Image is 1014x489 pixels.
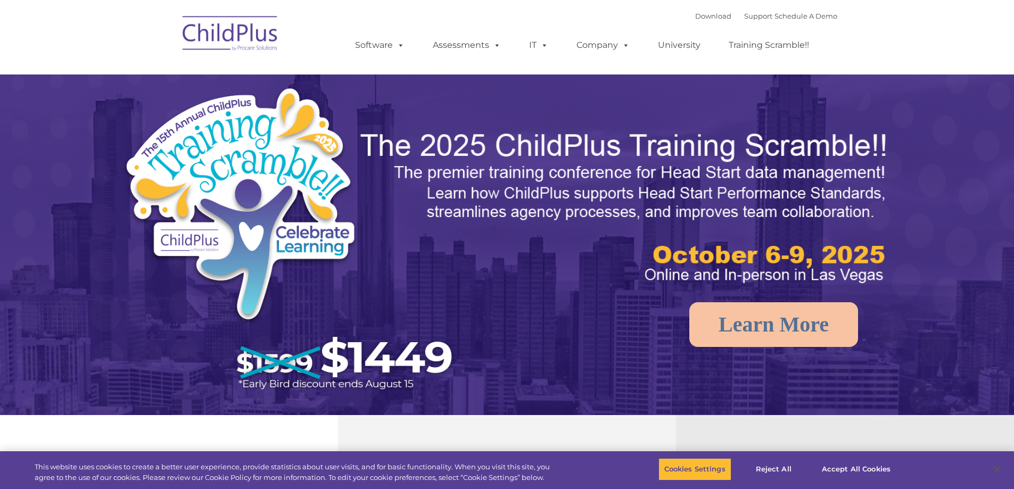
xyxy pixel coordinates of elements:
[344,35,415,56] a: Software
[35,462,558,483] div: This website uses cookies to create a better user experience, provide statistics about user visit...
[422,35,512,56] a: Assessments
[718,35,820,56] a: Training Scramble!!
[816,458,896,480] button: Accept All Cookies
[647,35,711,56] a: University
[744,12,772,20] a: Support
[985,458,1009,481] button: Close
[695,12,837,20] font: |
[518,35,559,56] a: IT
[774,12,837,20] a: Schedule A Demo
[566,35,640,56] a: Company
[689,302,858,347] a: Learn More
[177,9,284,62] img: ChildPlus by Procare Solutions
[148,70,180,78] span: Last name
[695,12,731,20] a: Download
[148,114,193,122] span: Phone number
[658,458,731,480] button: Cookies Settings
[740,458,807,480] button: Reject All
